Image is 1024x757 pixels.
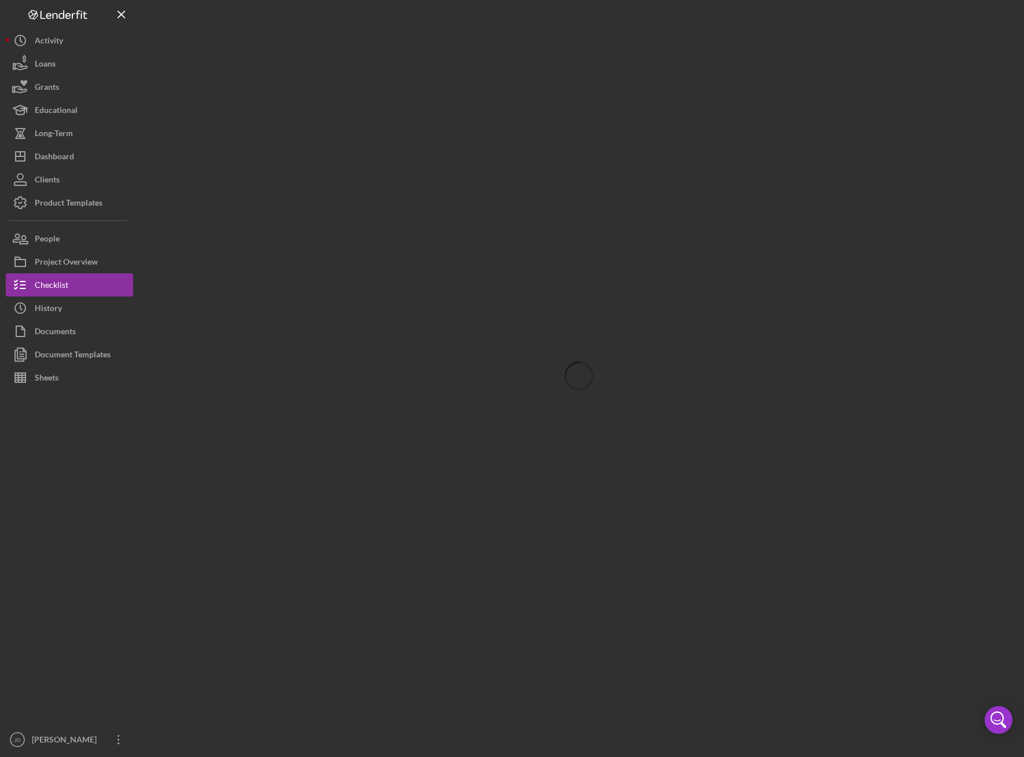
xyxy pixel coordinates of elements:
[6,273,133,297] button: Checklist
[35,98,78,125] div: Educational
[35,297,62,323] div: History
[29,728,104,754] div: [PERSON_NAME]
[35,227,60,253] div: People
[35,145,74,171] div: Dashboard
[6,191,133,214] button: Product Templates
[35,168,60,194] div: Clients
[35,250,98,276] div: Project Overview
[6,227,133,250] button: People
[6,366,133,389] button: Sheets
[35,29,63,55] div: Activity
[985,706,1012,734] div: Open Intercom Messenger
[6,75,133,98] button: Grants
[35,75,59,101] div: Grants
[6,343,133,366] button: Document Templates
[6,168,133,191] button: Clients
[14,737,21,743] text: JD
[35,366,58,392] div: Sheets
[35,52,56,78] div: Loans
[6,320,133,343] button: Documents
[35,122,73,148] div: Long-Term
[6,728,133,751] button: JD[PERSON_NAME]
[6,52,133,75] button: Loans
[35,191,102,217] div: Product Templates
[35,343,111,369] div: Document Templates
[6,98,133,122] button: Educational
[6,297,133,320] button: History
[35,273,68,299] div: Checklist
[6,250,133,273] button: Project Overview
[6,29,133,52] button: Activity
[35,320,76,346] div: Documents
[6,122,133,145] button: Long-Term
[6,145,133,168] button: Dashboard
